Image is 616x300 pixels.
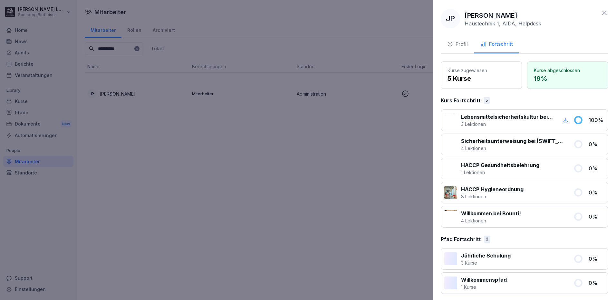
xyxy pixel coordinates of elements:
[448,67,515,74] p: Kurse zugewiesen
[481,41,513,48] div: Fortschritt
[461,145,566,152] p: 4 Lektionen
[461,276,507,284] p: Willkommenspfad
[441,235,481,243] p: Pfad Fortschritt
[534,74,602,83] p: 19 %
[441,36,474,53] button: Profil
[461,252,511,259] p: Jährliche Schulung
[465,20,541,27] p: Haustechnik 1, AIDA, Helpdesk
[484,97,490,104] div: 5
[461,284,507,290] p: 1 Kurse
[461,169,539,176] p: 1 Lektionen
[461,137,566,145] p: Sicherheitsunterweisung bei [SWIFT_CODE]
[447,41,468,48] div: Profil
[461,193,524,200] p: 8 Lektionen
[461,185,524,193] p: HACCP Hygieneordnung
[461,210,521,217] p: Willkommen bei Bounti!
[441,97,480,104] p: Kurs Fortschritt
[589,213,605,220] p: 0 %
[534,67,602,74] p: Kurse abgeschlossen
[589,140,605,148] p: 0 %
[589,279,605,287] p: 0 %
[589,164,605,172] p: 0 %
[441,9,460,28] div: JP
[461,259,511,266] p: 3 Kurse
[461,113,553,121] p: Lebensmittelsicherheitskultur bei [GEOGRAPHIC_DATA]
[448,74,515,83] p: 5 Kurse
[461,161,539,169] p: HACCP Gesundheitsbelehrung
[589,189,605,196] p: 0 %
[465,11,517,20] p: [PERSON_NAME]
[461,121,553,127] p: 3 Lektionen
[484,236,490,243] div: 2
[589,255,605,263] p: 0 %
[474,36,519,53] button: Fortschritt
[461,217,521,224] p: 4 Lektionen
[589,116,605,124] p: 100 %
